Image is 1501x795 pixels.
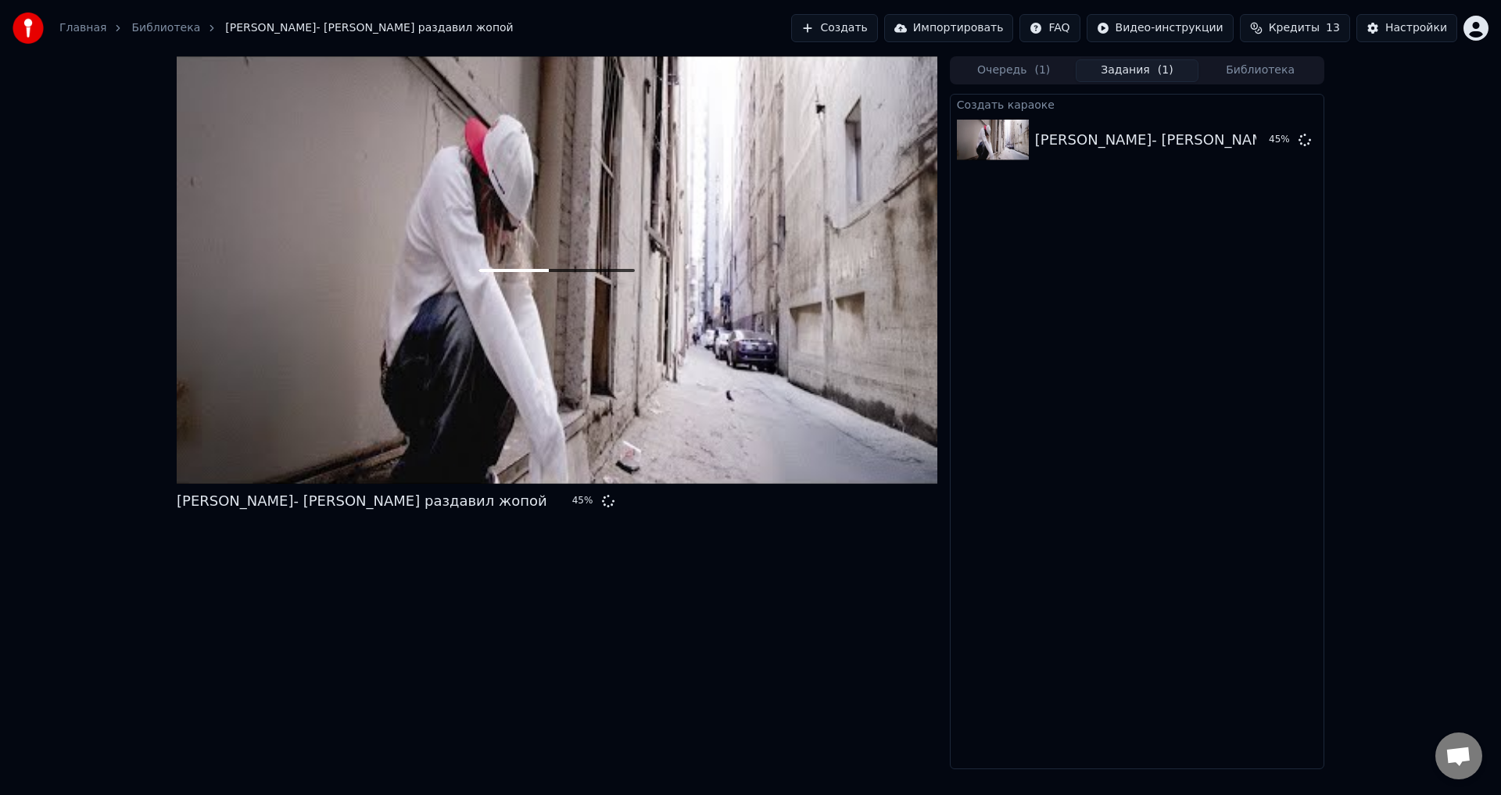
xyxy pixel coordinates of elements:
[1326,20,1340,36] span: 13
[1076,59,1199,82] button: Задания
[1198,59,1322,82] button: Библиотека
[1435,732,1482,779] a: Открытый чат
[1269,20,1320,36] span: Кредиты
[1356,14,1457,42] button: Настройки
[1158,63,1173,78] span: ( 1 )
[791,14,877,42] button: Создать
[13,13,44,44] img: youka
[59,20,106,36] a: Главная
[59,20,514,36] nav: breadcrumb
[952,59,1076,82] button: Очередь
[1087,14,1234,42] button: Видео-инструкции
[1269,134,1292,146] div: 45 %
[1240,14,1350,42] button: Кредиты13
[1035,129,1406,151] div: [PERSON_NAME]- [PERSON_NAME] раздавил жопой
[572,495,596,507] div: 45 %
[884,14,1014,42] button: Импортировать
[225,20,513,36] span: [PERSON_NAME]- [PERSON_NAME] раздавил жопой
[1385,20,1447,36] div: Настройки
[1034,63,1050,78] span: ( 1 )
[1019,14,1080,42] button: FAQ
[131,20,200,36] a: Библиотека
[951,95,1324,113] div: Создать караоке
[177,490,547,512] div: [PERSON_NAME]- [PERSON_NAME] раздавил жопой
